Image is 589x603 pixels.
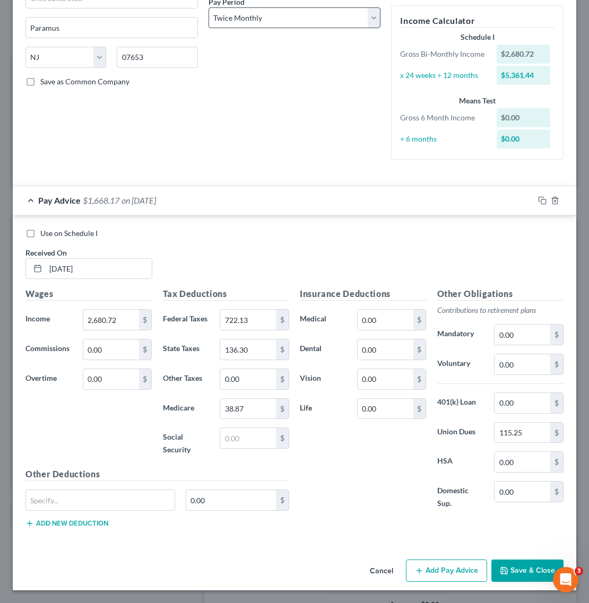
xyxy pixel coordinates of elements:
div: $ [276,428,289,448]
input: 0.00 [220,339,276,360]
div: ÷ 6 months [395,134,491,144]
div: Gross 6 Month Income [395,112,491,123]
iframe: Intercom live chat [553,567,578,592]
label: Overtime [20,369,77,390]
span: 3 [575,567,583,575]
h5: Other Obligations [437,287,564,301]
div: $ [139,339,152,360]
div: $ [139,310,152,330]
div: $ [550,452,563,472]
label: Medicare [158,398,215,420]
div: Gross Bi-Monthly Income [395,49,491,59]
input: 0.00 [495,354,550,374]
label: Mandatory [432,324,489,345]
label: Social Security [158,427,215,459]
button: Cancel [361,561,402,582]
h5: Wages [25,287,152,301]
label: Federal Taxes [158,309,215,330]
input: 0.00 [495,482,550,502]
input: 0.00 [220,399,276,419]
input: 0.00 [83,369,139,389]
div: x 24 weeks ÷ 12 months [395,70,491,81]
label: Life [294,398,352,420]
span: Income [25,314,50,323]
div: $0.00 [497,129,550,148]
label: Commissions [20,339,77,360]
label: Domestic Sup. [432,481,489,513]
input: 0.00 [358,399,413,419]
div: $5,361.44 [497,66,550,85]
input: 0.00 [186,490,276,510]
div: $ [550,325,563,345]
label: State Taxes [158,339,215,360]
input: 0.00 [358,310,413,330]
span: Received On [25,248,67,257]
label: Other Taxes [158,369,215,390]
input: 0.00 [220,310,276,330]
input: 0.00 [358,369,413,389]
button: Add new deduction [25,519,108,528]
span: Use on Schedule I [40,229,98,238]
label: Vision [294,369,352,390]
div: $ [276,339,289,360]
input: Enter zip... [117,47,197,68]
label: 401(k) Loan [432,392,489,414]
div: $ [550,393,563,413]
label: Medical [294,309,352,330]
div: Means Test [400,95,555,106]
div: $ [139,369,152,389]
h5: Insurance Deductions [300,287,427,301]
input: 0.00 [495,452,550,472]
input: MM/DD/YYYY [46,259,152,279]
div: $2,680.72 [497,45,550,64]
button: Save & Close [491,560,564,582]
div: $ [413,310,426,330]
div: $ [550,423,563,443]
h5: Other Deductions [25,468,289,481]
div: $ [276,310,289,330]
label: Dental [294,339,352,360]
span: $1,668.17 [83,195,119,205]
button: Add Pay Advice [406,560,487,582]
input: 0.00 [83,339,139,360]
input: 0.00 [495,423,550,443]
div: $ [276,369,289,389]
input: 0.00 [495,393,550,413]
div: Schedule I [400,32,555,42]
p: Contributions to retirement plans [437,305,564,316]
div: $ [276,399,289,419]
div: $ [550,482,563,502]
input: Enter city... [26,18,197,38]
input: 0.00 [358,339,413,360]
div: $0.00 [497,108,550,127]
input: 0.00 [83,310,139,330]
label: HSA [432,451,489,473]
span: Pay Advice [38,195,81,205]
input: 0.00 [220,428,276,448]
div: $ [550,354,563,374]
div: $ [413,339,426,360]
span: on [DATE] [122,195,156,205]
div: $ [413,399,426,419]
span: Save as Common Company [40,77,129,86]
label: Voluntary [432,354,489,375]
input: Specify... [26,490,175,510]
div: $ [413,369,426,389]
input: 0.00 [220,369,276,389]
h5: Income Calculator [400,14,555,28]
label: Union Dues [432,422,489,443]
h5: Tax Deductions [163,287,290,301]
div: $ [276,490,289,510]
input: 0.00 [495,325,550,345]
